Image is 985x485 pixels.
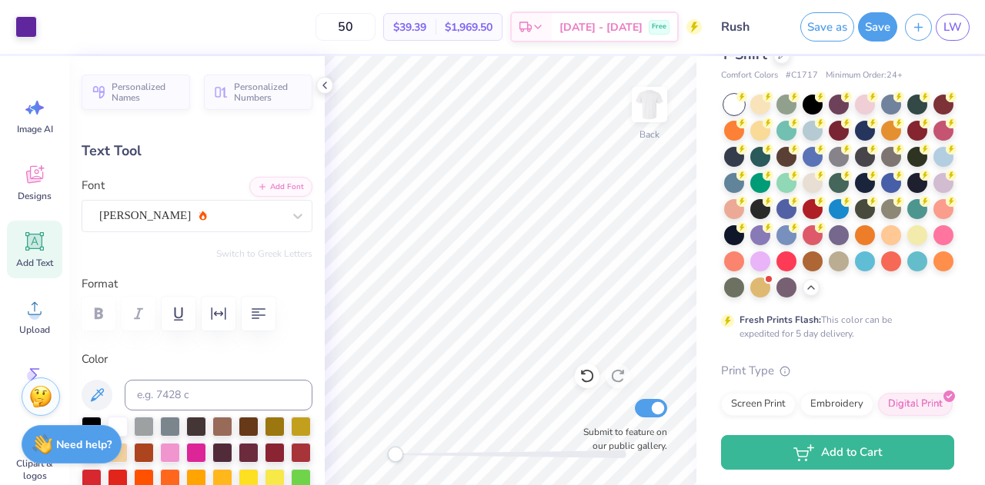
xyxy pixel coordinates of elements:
button: Add to Cart [721,435,954,470]
input: e.g. 7428 c [125,380,312,410]
button: Personalized Names [82,75,190,110]
label: Submit to feature on our public gallery. [575,425,667,453]
span: [DATE] - [DATE] [559,19,643,35]
span: Add Text [16,257,53,269]
span: # C1717 [786,69,818,82]
div: Accessibility label [388,447,403,462]
label: Format [82,275,312,293]
strong: Fresh Prints Flash: [740,314,821,326]
button: Save [858,12,897,42]
span: Personalized Numbers [234,81,303,103]
div: This color can be expedited for 5 day delivery. [740,313,929,340]
label: Font [82,177,105,194]
label: Color [82,350,312,368]
strong: Need help? [56,437,112,452]
span: $1,969.50 [445,19,492,35]
div: Back [639,128,659,141]
button: Save as [800,12,854,42]
button: Switch to Greek Letters [216,247,312,260]
span: Designs [18,190,52,202]
span: Personalized Names [112,81,181,103]
div: Text Tool [82,141,312,161]
span: Free [652,22,666,32]
div: Embroidery [800,393,873,416]
img: Back [634,89,665,120]
input: Untitled Design [710,12,785,42]
button: Add Font [249,177,312,197]
button: Personalized Numbers [204,75,312,110]
div: Digital Print [878,393,953,416]
span: LW [943,18,962,36]
div: Print Type [721,362,954,380]
span: Image AI [17,123,53,135]
span: Minimum Order: 24 + [826,69,903,82]
span: $39.39 [393,19,426,35]
span: Upload [19,324,50,336]
a: LW [936,14,970,41]
span: Clipart & logos [9,457,60,482]
input: – – [316,13,376,41]
div: Screen Print [721,393,796,416]
span: Comfort Colors [721,69,778,82]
